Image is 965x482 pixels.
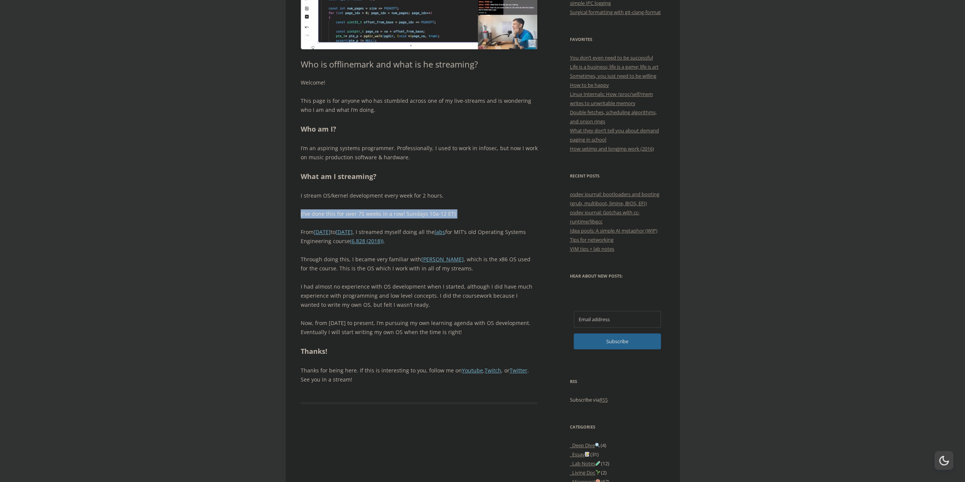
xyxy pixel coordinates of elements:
a: You don’t even need to be successful [570,54,653,61]
p: Subscribe via [570,395,665,404]
a: How to be happy [570,82,609,88]
a: Twitch [485,367,501,374]
a: Life is a business; life is a game; life is art [570,63,659,70]
a: What they don’t tell you about demand paging in school [570,127,659,143]
h2: What am I streaming? [301,171,538,182]
a: Surgical formatting with git-clang-format [570,9,661,16]
p: Thanks for being here. If this is interesting to you, follow me on , , or . See you in a stream! [301,366,538,384]
p: Welcome! [301,78,538,87]
li: (4) [570,441,665,450]
a: [DATE] [336,228,353,236]
a: osdev journal: Gotchas with cc-runtime/libgcc [570,209,640,225]
a: labs [435,228,445,236]
h3: RSS [570,377,665,386]
h2: Who am I? [301,124,538,135]
p: (I’ve done this for over 75 weeks in a row! Sundays 10a-12 ET) [301,209,538,218]
p: Now, from [DATE] to present, I’m pursuing my own learning agenda with OS development. Eventually ... [301,319,538,337]
p: I stream OS/kernel development every week for 2 hours. [301,191,538,200]
a: [DATE] [314,228,331,236]
p: From to , I streamed myself doing all the for MIT’s old Operating Systems Engineering course . [301,228,538,246]
input: Email address [574,311,661,328]
p: I’m an aspiring systems programmer. Professionally, I used to work in infosec, but now I work on ... [301,144,538,162]
img: 🌱 [595,470,600,475]
h3: Hear about new posts: [570,272,665,281]
p: This page is for anyone who has stumbled across one of my live-streams and is wondering who I am ... [301,96,538,115]
a: Sometimes, you just need to be willing [570,72,656,79]
a: Linux Internals: How /proc/self/mem writes to unwritable memory [570,91,653,107]
a: Youtube [462,367,483,374]
a: Double fetches, scheduling algorithms, and onion rings [570,109,657,125]
li: (2) [570,468,665,477]
a: _Deep Dive [570,442,601,449]
a: Tips for networking [570,236,614,243]
h3: Categories [570,422,665,432]
p: I had almost no experience with OS development when I started, although I did have much experienc... [301,282,538,309]
button: Subscribe [574,333,661,349]
h2: Thanks! [301,346,538,357]
a: _Essay [570,451,590,458]
a: [PERSON_NAME] [421,256,464,263]
img: 🔍 [595,443,600,447]
a: VIM tips + lab notes [570,245,614,252]
a: (6.828 (2018)) [350,237,383,245]
a: Twitter [510,367,527,374]
a: Idea pools: A simple AI metaphor (WIP) [570,227,657,234]
a: How setjmp and longjmp work (2016) [570,145,654,152]
li: (12) [570,459,665,468]
h3: Recent Posts [570,171,665,181]
p: Through doing this, I became very familiar with , which is the x86 OS used for the course. This i... [301,255,538,273]
a: osdev journal: bootloaders and booting (grub, multiboot, limine, BIOS, EFI) [570,191,659,207]
h3: Favorites [570,35,665,44]
a: _Living Doc [570,469,601,476]
img: 🧪 [595,461,600,466]
img: 📝 [585,452,590,457]
h1: Who is offlinemark and what is he streaming? [301,59,538,69]
a: _Lab Notes [570,460,601,467]
a: RSS [599,396,608,403]
li: (31) [570,450,665,459]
